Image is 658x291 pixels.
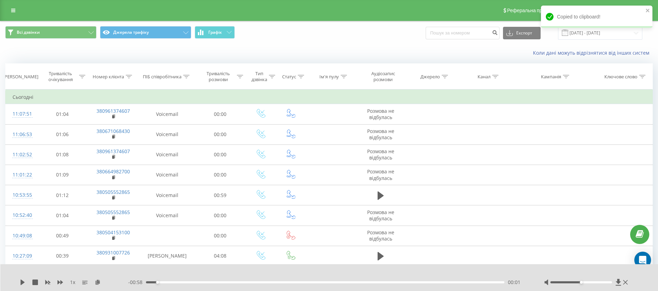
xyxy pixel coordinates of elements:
a: 380504153100 [96,229,130,236]
td: Сьогодні [6,90,653,104]
td: 00:00 [195,165,245,185]
div: 10:52:40 [13,209,30,222]
td: 00:00 [195,226,245,246]
a: 380671068430 [96,128,130,134]
td: 00:59 [195,185,245,205]
a: 380505552865 [96,209,130,215]
a: Коли дані можуть відрізнятися вiд інших систем [533,49,653,56]
td: [PERSON_NAME] [139,246,195,266]
a: 380931007726 [96,249,130,256]
div: 10:27:09 [13,249,30,263]
div: Accessibility label [156,281,159,284]
button: Всі дзвінки [5,26,96,39]
td: 00:00 [195,104,245,124]
div: 10:53:55 [13,188,30,202]
button: Графік [195,26,235,39]
td: 00:49 [37,226,87,246]
td: 01:08 [37,144,87,165]
div: Аудіозапис розмови [363,71,403,82]
span: 00:01 [508,279,520,286]
div: Open Intercom Messenger [634,252,651,268]
td: 01:04 [37,104,87,124]
td: 01:04 [37,205,87,226]
div: Ключове слово [604,74,637,80]
td: 00:00 [195,144,245,165]
div: 11:07:51 [13,107,30,121]
td: Voicemail [139,144,195,165]
span: Розмова не відбулась [367,168,394,181]
td: 01:06 [37,124,87,144]
div: Тривалість очікування [44,71,77,82]
span: Розмова не відбулась [367,209,394,222]
span: Розмова не відбулась [367,108,394,120]
span: Розмова не відбулась [367,128,394,141]
span: - 00:58 [128,279,146,286]
div: 11:02:52 [13,148,30,162]
td: Voicemail [139,185,195,205]
a: 380505552865 [96,189,130,195]
span: Графік [208,30,222,35]
span: Розмова не відбулась [367,148,394,161]
a: 380664982700 [96,168,130,175]
div: 10:49:08 [13,229,30,243]
button: close [645,8,650,14]
td: 01:09 [37,165,87,185]
td: 00:39 [37,246,87,266]
div: Номер клієнта [93,74,124,80]
td: 04:08 [195,246,245,266]
div: Статус [282,74,296,80]
div: Ім'я пулу [319,74,339,80]
div: 11:01:22 [13,168,30,182]
button: Експорт [503,27,541,39]
div: [PERSON_NAME] [3,74,38,80]
td: 00:00 [195,205,245,226]
div: ПІБ співробітника [143,74,181,80]
span: 1 x [70,279,75,286]
td: 01:12 [37,185,87,205]
td: Voicemail [139,165,195,185]
a: 380961374607 [96,148,130,155]
div: Copied to clipboard! [541,6,652,28]
button: Джерела трафіку [100,26,191,39]
td: Voicemail [139,205,195,226]
div: Канал [478,74,490,80]
div: Кампанія [541,74,561,80]
td: 00:00 [195,124,245,144]
span: Розмова не відбулась [367,229,394,242]
div: Джерело [420,74,440,80]
div: Тип дзвінка [251,71,267,82]
input: Пошук за номером [426,27,500,39]
div: Тривалість розмови [201,71,235,82]
div: Accessibility label [580,281,582,284]
span: Реферальна програма [507,8,558,13]
span: Всі дзвінки [17,30,40,35]
td: Voicemail [139,124,195,144]
a: 380961374607 [96,108,130,114]
div: 11:06:53 [13,128,30,141]
td: Voicemail [139,104,195,124]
